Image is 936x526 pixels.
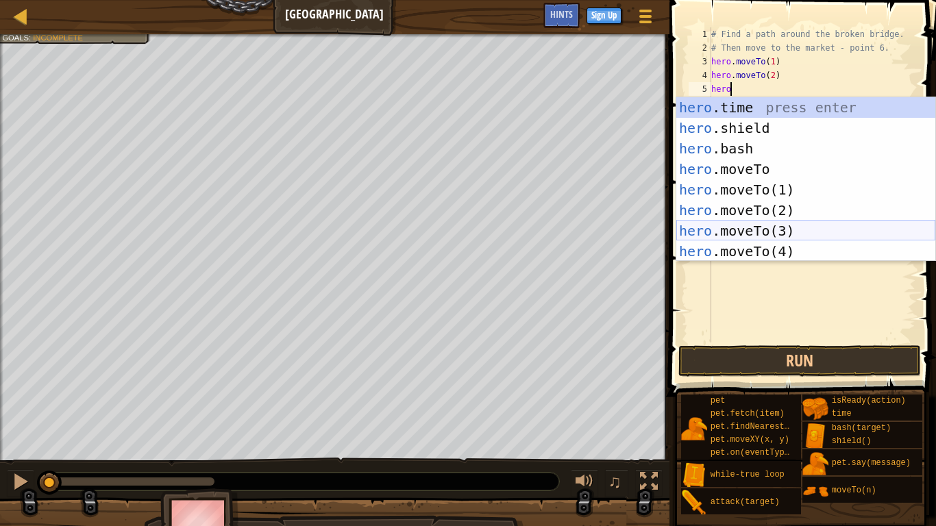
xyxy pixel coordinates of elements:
span: ♫ [608,471,621,492]
img: portrait.png [681,462,707,488]
span: while-true loop [711,470,785,479]
img: portrait.png [802,396,828,422]
div: 4 [689,68,711,82]
button: Ctrl + P: Pause [7,469,34,497]
span: Hints [550,8,573,21]
button: Sign Up [587,8,621,24]
span: shield() [832,436,872,446]
img: portrait.png [802,478,828,504]
span: attack(target) [711,497,780,507]
img: portrait.png [681,490,707,516]
span: time [832,409,852,418]
button: ♫ [605,469,628,497]
div: 2 [689,41,711,55]
img: portrait.png [802,423,828,449]
div: 6 [689,96,711,110]
img: portrait.png [802,451,828,477]
span: pet.findNearestByType(type) [711,422,843,431]
span: moveTo(n) [832,486,876,495]
button: Adjust volume [571,469,598,497]
div: 3 [689,55,711,68]
button: Toggle fullscreen [635,469,663,497]
span: pet.fetch(item) [711,409,785,418]
span: pet [711,396,726,405]
div: 5 [689,82,711,96]
img: portrait.png [681,416,707,442]
span: pet.moveXY(x, y) [711,435,789,444]
span: pet.say(message) [832,458,911,468]
button: Show game menu [628,3,663,35]
div: 1 [689,27,711,41]
span: bash(target) [832,423,891,433]
span: pet.on(eventType, handler) [711,448,839,458]
span: isReady(action) [832,396,906,405]
button: Run [678,345,921,377]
